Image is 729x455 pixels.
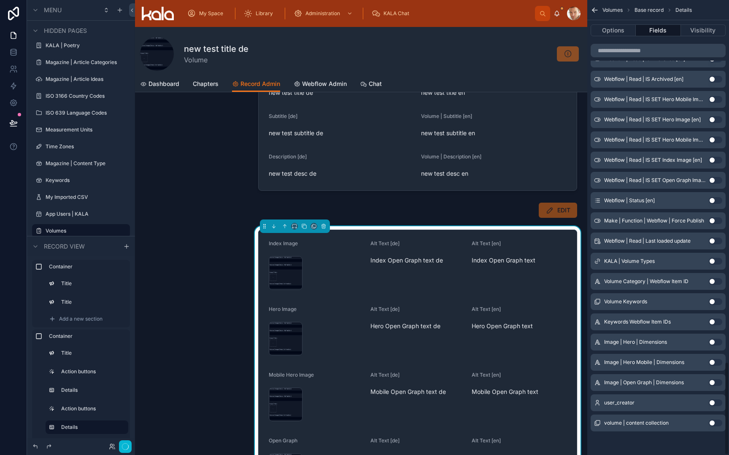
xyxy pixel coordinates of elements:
span: Hero Open Graph text [472,322,567,330]
span: Alt Text [de] [370,372,400,378]
span: Dashboard [148,80,179,88]
span: Volume Keywords [604,298,647,305]
span: Webflow | Read | IS SET Index Image [en] [604,157,702,163]
span: Alt Text [de] [370,240,400,246]
span: Alt Text [de] [370,437,400,444]
label: KALA | Poetry [46,42,128,49]
span: Index Open Graph text [472,256,567,265]
div: scrollable content [27,256,135,438]
div: scrollable content [181,4,535,23]
label: Details [61,424,121,431]
span: Record Admin [240,80,280,88]
span: Chat [369,80,382,88]
label: Container [49,333,127,340]
a: Dashboard [140,76,179,93]
label: Time Zones [46,143,128,150]
span: Webflow | Read | IS SET Hero Mobile Image [de] [604,96,705,103]
label: Magazine | Content Type [46,160,128,167]
label: ISO 3166 Country Codes [46,93,128,99]
span: Alt Text [en] [472,240,501,246]
span: Volume [184,55,248,65]
label: Title [61,280,125,287]
span: Webflow | Read | IS SET Hero Image [en] [604,116,701,123]
span: Add a new section [59,316,103,322]
label: My Imported CSV [46,194,128,201]
span: Mobile Open Graph text de [370,388,465,396]
span: Record view [44,242,85,251]
span: Webflow | Read | IS SET Hero Mobile Image [en] [604,136,705,143]
label: Action buttons [61,368,125,375]
a: KALA Chat [369,6,415,21]
span: Alt Text [en] [472,306,501,312]
span: volume | content collection [604,420,669,426]
span: Menu [44,6,62,14]
label: Title [61,299,125,305]
span: Hero Open Graph text de [370,322,465,330]
a: My Space [185,6,229,21]
span: Webflow | Read | Last loaded update [604,238,691,244]
span: Volume Category | Webflow Item ID [604,278,688,285]
label: Action buttons [61,405,125,412]
a: Record Admin [232,76,280,92]
span: Image | Hero | Dimensions [604,339,667,345]
span: Webflow | Read | IS SET Open Graph Image [en] [604,177,705,184]
span: Details [675,7,692,13]
span: Alt Text [de] [370,306,400,312]
span: Image | Open Graph | Dimensions [604,379,684,386]
a: Chat [360,76,382,93]
span: Webflow Admin [302,80,347,88]
span: Volumes [602,7,623,13]
span: user_creator [604,399,634,406]
span: Index Image [269,240,298,246]
button: Visibility [681,24,726,36]
img: App logo [142,7,174,20]
span: Image | Hero Mobile | Dimensions [604,359,684,366]
label: App Users | KALA [46,211,128,217]
span: Open Graph [269,437,297,444]
label: Container [49,263,127,270]
label: Magazine | Article Ideas [46,76,128,83]
span: Mobile Open Graph text [472,388,567,396]
span: Hidden pages [44,27,87,35]
label: Magazine | Article Categories [46,59,128,66]
label: Volumes [46,227,125,234]
label: Details [61,387,125,393]
span: Hero Image [269,306,297,312]
span: Index Open Graph text de [370,256,465,265]
span: Webflow | Read | IS Archived [en] [604,76,683,83]
a: Library [241,6,279,21]
button: Fields [636,24,680,36]
span: KALA Chat [383,10,409,17]
span: KALA | Volume Types [604,258,655,265]
span: Library [256,10,273,17]
span: My Space [199,10,223,17]
span: Make | Function | Webflow | Force Publish [604,217,704,224]
span: Alt Text [en] [472,437,501,444]
h1: new test title de [184,43,248,55]
label: Measurement Units [46,126,128,133]
span: Mobile Hero Image [269,372,314,378]
span: Alt Text [en] [472,372,501,378]
span: Webflow | Status [en] [604,197,655,204]
label: ISO 639 Language Codes [46,110,128,116]
span: Chapters [193,80,219,88]
a: Webflow Admin [294,76,347,93]
span: Administration [305,10,340,17]
a: Chapters [193,76,219,93]
label: Title [61,350,125,356]
span: Base record [634,7,664,13]
label: Keywords [46,177,128,184]
a: Administration [291,6,357,21]
span: Keywords Webflow Item IDs [604,318,671,325]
